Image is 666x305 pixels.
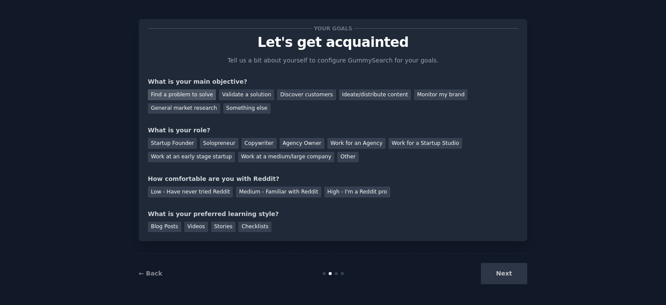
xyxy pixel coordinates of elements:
[219,89,274,100] div: Validate a solution
[324,187,390,197] div: High - I'm a Reddit pro
[242,138,277,149] div: Copywriter
[148,103,220,114] div: General market research
[337,152,359,163] div: Other
[148,77,518,86] div: What is your main objective?
[200,138,238,149] div: Solopreneur
[148,152,235,163] div: Work at an early stage startup
[211,222,235,233] div: Stories
[312,24,354,33] span: Your goals
[148,174,518,184] div: How comfortable are you with Reddit?
[139,270,162,277] a: ← Back
[414,89,467,100] div: Monitor my brand
[238,152,334,163] div: Work at a medium/large company
[339,89,411,100] div: Ideate/distribute content
[388,138,462,149] div: Work for a Startup Studio
[148,35,518,50] p: Let's get acquainted
[148,126,518,135] div: What is your role?
[148,89,216,100] div: Find a problem to solve
[148,222,181,233] div: Blog Posts
[184,222,208,233] div: Videos
[280,138,324,149] div: Agency Owner
[148,138,197,149] div: Startup Founder
[148,210,518,219] div: What is your preferred learning style?
[236,187,321,197] div: Medium - Familiar with Reddit
[148,187,233,197] div: Low - Have never tried Reddit
[238,222,271,233] div: Checklists
[277,89,336,100] div: Discover customers
[223,103,271,114] div: Something else
[224,56,442,65] p: Tell us a bit about yourself to configure GummySearch for your goals.
[327,138,385,149] div: Work for an Agency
